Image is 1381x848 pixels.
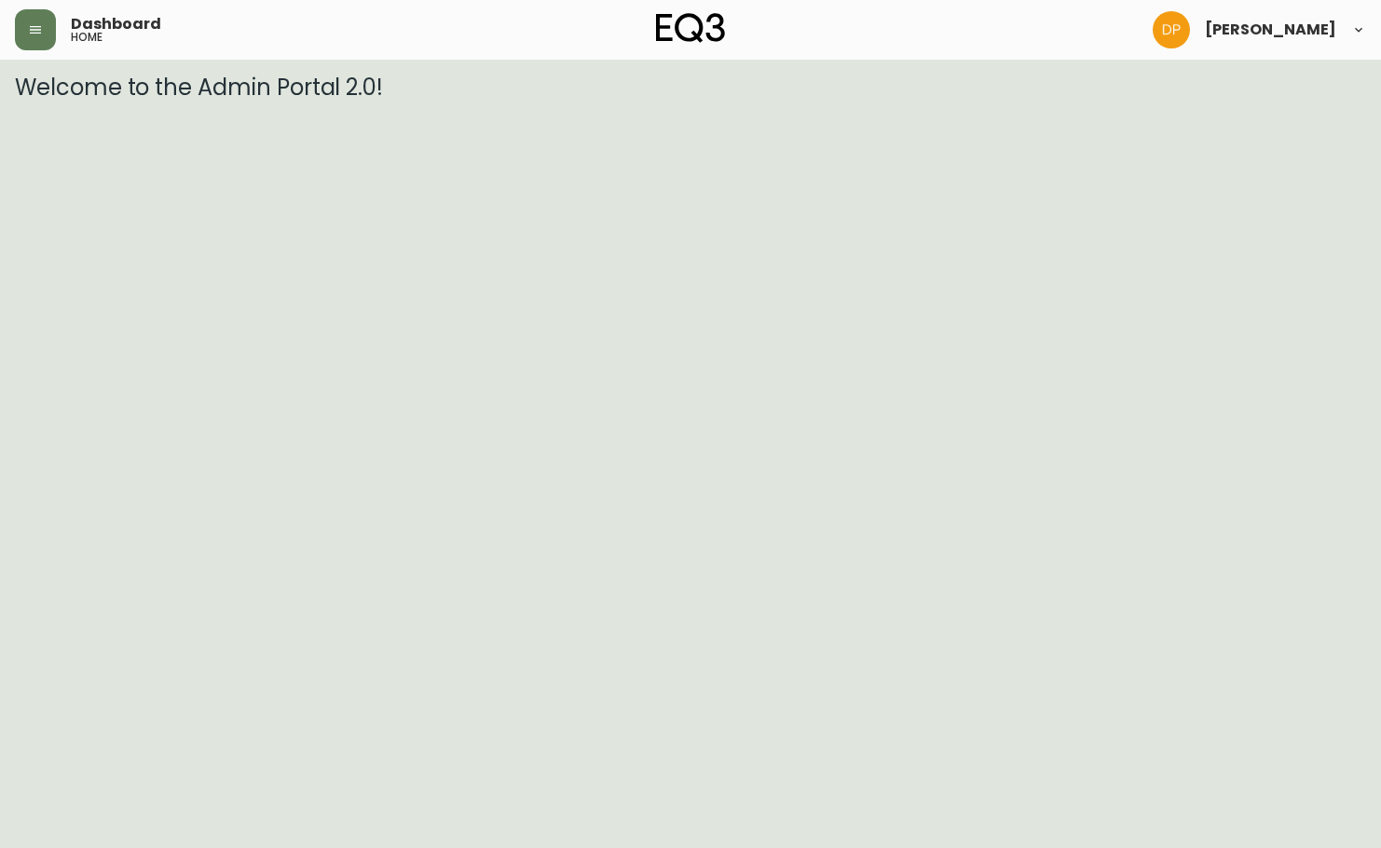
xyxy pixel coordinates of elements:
[15,75,1366,101] h3: Welcome to the Admin Portal 2.0!
[71,32,103,43] h5: home
[1153,11,1190,48] img: b0154ba12ae69382d64d2f3159806b19
[71,17,161,32] span: Dashboard
[656,13,725,43] img: logo
[1205,22,1336,37] span: [PERSON_NAME]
